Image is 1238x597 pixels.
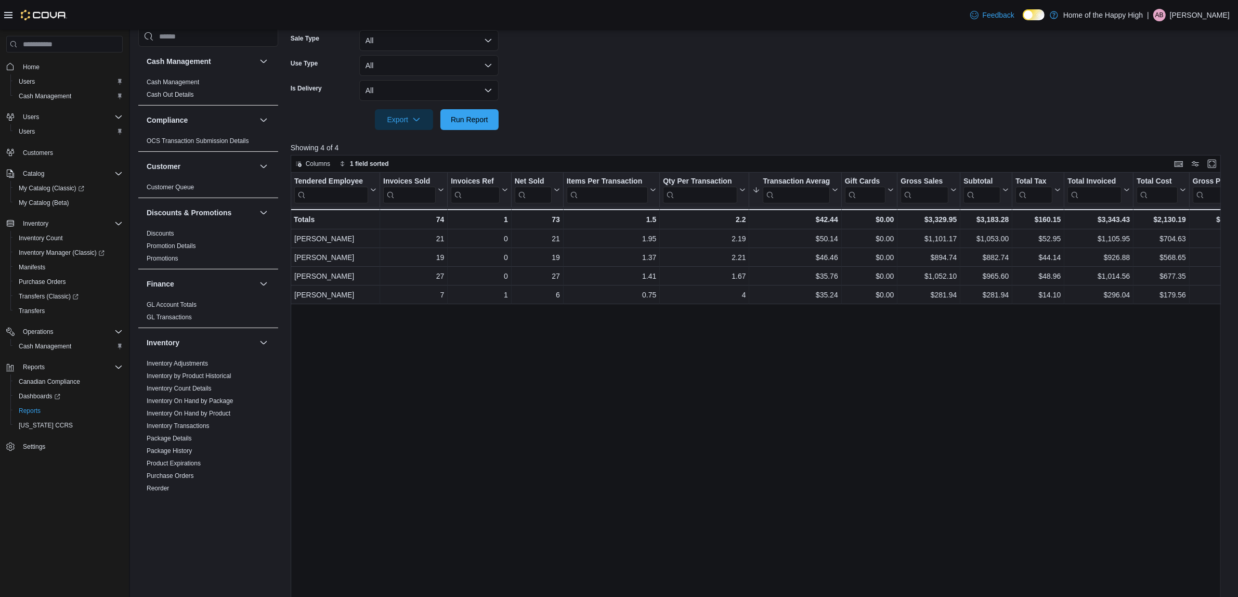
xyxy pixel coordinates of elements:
[383,177,436,203] div: Invoices Sold
[2,110,127,124] button: Users
[15,75,123,88] span: Users
[451,177,499,187] div: Invoices Ref
[19,167,123,180] span: Catalog
[10,404,127,418] button: Reports
[19,147,57,159] a: Customers
[1137,177,1177,187] div: Total Cost
[147,242,196,250] a: Promotion Details
[663,177,746,203] button: Qty Per Transaction
[663,252,746,264] div: 2.21
[19,111,123,123] span: Users
[1067,177,1122,203] div: Total Invoiced
[10,124,127,139] button: Users
[147,254,178,263] span: Promotions
[451,177,507,203] button: Invoices Ref
[138,227,278,269] div: Discounts & Promotions
[294,233,376,245] div: [PERSON_NAME]
[19,77,35,86] span: Users
[19,167,48,180] button: Catalog
[1067,289,1130,302] div: $296.04
[147,207,231,218] h3: Discounts & Promotions
[294,289,376,302] div: [PERSON_NAME]
[147,183,194,191] span: Customer Queue
[147,447,192,455] span: Package History
[15,305,49,317] a: Transfers
[19,342,71,351] span: Cash Management
[15,125,123,138] span: Users
[10,374,127,389] button: Canadian Compliance
[663,289,746,302] div: 4
[19,440,123,453] span: Settings
[147,338,179,348] h3: Inventory
[1067,233,1130,245] div: $1,105.95
[147,255,178,262] a: Promotions
[350,160,389,168] span: 1 field sorted
[335,158,393,170] button: 1 field sorted
[138,76,278,105] div: Cash Management
[15,197,123,209] span: My Catalog (Beta)
[1067,252,1130,264] div: $926.88
[901,233,957,245] div: $1,101.17
[1137,289,1185,302] div: $179.56
[294,177,368,187] div: Tendered Employee
[15,405,45,417] a: Reports
[1155,9,1164,21] span: AB
[138,298,278,328] div: Finance
[257,114,270,126] button: Compliance
[257,55,270,68] button: Cash Management
[566,177,648,187] div: Items Per Transaction
[19,217,53,230] button: Inventory
[147,79,199,86] a: Cash Management
[23,113,39,121] span: Users
[15,340,75,353] a: Cash Management
[19,61,44,73] a: Home
[10,196,127,210] button: My Catalog (Beta)
[15,340,123,353] span: Cash Management
[1023,9,1045,20] input: Dark Mode
[19,249,105,257] span: Inventory Manager (Classic)
[1067,177,1130,203] button: Total Invoiced
[15,246,109,259] a: Inventory Manager (Classic)
[147,410,230,417] a: Inventory On Hand by Product
[663,177,737,203] div: Qty Per Transaction
[257,206,270,219] button: Discounts & Promotions
[147,397,233,405] a: Inventory On Hand by Package
[901,177,957,203] button: Gross Sales
[138,135,278,151] div: Compliance
[383,177,444,203] button: Invoices Sold
[963,233,1009,245] div: $1,053.00
[375,109,433,130] button: Export
[963,213,1009,226] div: $3,183.28
[15,197,73,209] a: My Catalog (Beta)
[2,216,127,231] button: Inventory
[451,213,507,226] div: 1
[1137,213,1185,226] div: $2,130.19
[1015,270,1061,283] div: $48.96
[19,292,79,301] span: Transfers (Classic)
[15,246,123,259] span: Inventory Manager (Classic)
[10,89,127,103] button: Cash Management
[257,336,270,349] button: Inventory
[359,80,499,101] button: All
[2,166,127,181] button: Catalog
[147,207,255,218] button: Discounts & Promotions
[963,177,1000,187] div: Subtotal
[844,177,885,187] div: Gift Cards
[10,231,127,245] button: Inventory Count
[19,60,123,73] span: Home
[901,252,957,264] div: $894.74
[291,34,319,43] label: Sale Type
[19,326,123,338] span: Operations
[19,184,84,192] span: My Catalog (Classic)
[2,325,127,339] button: Operations
[294,252,376,264] div: [PERSON_NAME]
[19,199,69,207] span: My Catalog (Beta)
[147,184,194,191] a: Customer Queue
[901,177,948,203] div: Gross Sales
[19,234,63,242] span: Inventory Count
[19,378,80,386] span: Canadian Compliance
[15,419,77,432] a: [US_STATE] CCRS
[1015,177,1052,187] div: Total Tax
[147,472,194,480] span: Purchase Orders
